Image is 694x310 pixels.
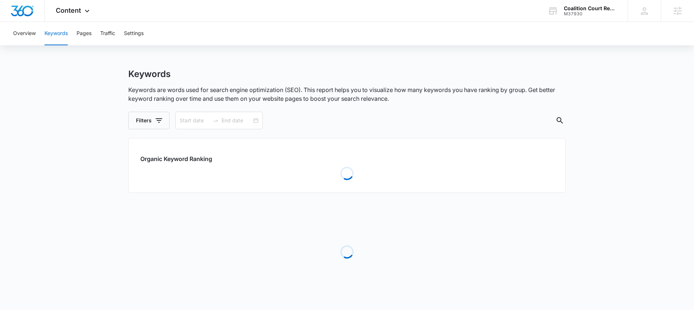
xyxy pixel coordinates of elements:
input: End date [222,116,252,125]
h1: Keywords [128,69,171,80]
span: Content [56,7,81,14]
p: Keywords are words used for search engine optimization (SEO). This report helps you to visualize ... [128,85,566,103]
div: account name [564,5,617,11]
button: Settings [124,22,144,45]
button: Search [554,115,566,126]
button: Pages [77,22,91,45]
div: account id [564,11,617,16]
button: Overview [13,22,36,45]
input: Start date [180,116,210,125]
h2: Organic Keyword Ranking [140,154,554,163]
button: Keywords [44,22,68,45]
button: Filters [128,112,169,129]
button: Traffic [100,22,115,45]
span: swap-right [213,118,219,123]
span: to [213,118,219,123]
